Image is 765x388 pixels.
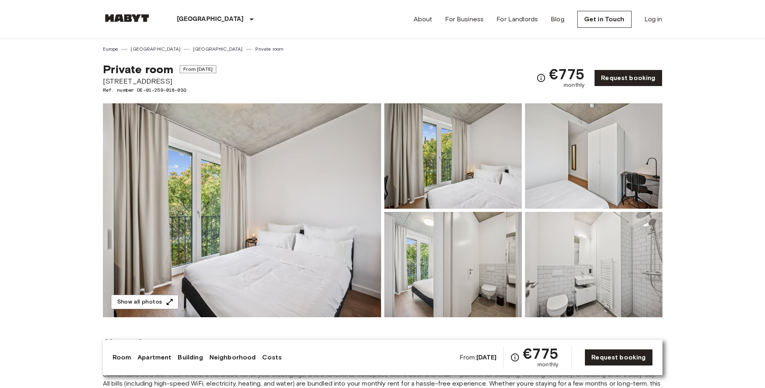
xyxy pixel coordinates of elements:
a: Building [178,353,203,362]
span: €775 [549,67,585,81]
img: Picture of unit DE-01-259-018-03Q [525,212,662,317]
a: [GEOGRAPHIC_DATA] [193,45,243,53]
a: Neighborhood [209,353,256,362]
span: monthly [564,81,585,89]
a: Log in [644,14,662,24]
span: From [DATE] [180,65,216,73]
a: For Business [445,14,484,24]
span: [STREET_ADDRESS] [103,76,216,86]
img: Picture of unit DE-01-259-018-03Q [525,103,662,209]
a: For Landlords [496,14,538,24]
img: Picture of unit DE-01-259-018-03Q [384,212,522,317]
img: Marketing picture of unit DE-01-259-018-03Q [103,103,381,317]
span: Private room [103,62,174,76]
span: €775 [523,346,559,361]
span: About the room [103,337,662,349]
button: Show all photos [111,295,178,310]
svg: Check cost overview for full price breakdown. Please note that discounts apply to new joiners onl... [510,353,520,362]
img: Picture of unit DE-01-259-018-03Q [384,103,522,209]
svg: Check cost overview for full price breakdown. Please note that discounts apply to new joiners onl... [536,73,546,83]
a: [GEOGRAPHIC_DATA] [131,45,180,53]
b: [DATE] [476,353,497,361]
a: Room [113,353,131,362]
a: Request booking [585,349,652,366]
a: Get in Touch [577,11,632,28]
p: [GEOGRAPHIC_DATA] [177,14,244,24]
a: Apartment [137,353,171,362]
a: Request booking [594,70,662,86]
img: Habyt [103,14,151,22]
a: Private room [255,45,284,53]
a: Europe [103,45,119,53]
span: monthly [537,361,558,369]
a: About [414,14,433,24]
a: Costs [262,353,282,362]
span: Ref. number DE-01-259-018-03Q [103,86,216,94]
span: From: [459,353,497,362]
a: Blog [551,14,564,24]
